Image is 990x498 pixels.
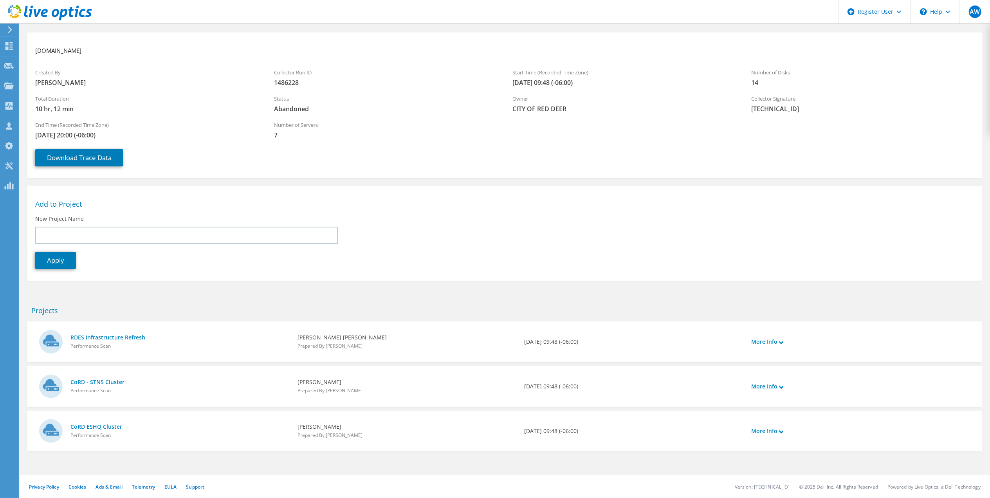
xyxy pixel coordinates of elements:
span: [PERSON_NAME] [35,78,258,87]
li: © 2025 Dell Inc. All Rights Reserved [799,484,878,490]
b: [PERSON_NAME] [298,378,362,386]
a: More Info [751,337,783,346]
span: Performance Scan [70,432,111,438]
a: Support [186,484,204,490]
span: 7 [274,131,497,139]
span: [DATE] 09:48 (-06:00) [512,78,736,87]
span: 14 [751,78,974,87]
li: Powered by Live Optics, a Dell Technology [887,484,981,490]
b: [DATE] 09:48 (-06:00) [524,337,578,346]
a: Ads & Email [96,484,123,490]
a: EULA [164,484,177,490]
label: Number of Disks [751,69,974,76]
span: 1486228 [274,78,497,87]
label: Status [274,95,497,103]
h2: Add to Project [35,200,974,208]
a: More Info [751,427,783,435]
label: Owner [512,95,736,103]
b: [PERSON_NAME] [298,422,362,431]
label: Collector Run ID [274,69,497,76]
a: CoRD ESHQ Cluster [70,422,290,431]
span: Prepared By [PERSON_NAME] [298,432,362,438]
label: Total Duration [35,95,258,103]
a: Telemetry [132,484,155,490]
svg: \n [920,8,927,15]
a: Privacy Policy [29,484,59,490]
label: Collector Signature [751,95,974,103]
label: End Time (Recorded Time Zone) [35,121,258,129]
span: Performance Scan [70,343,111,349]
span: [DATE] 20:00 (-06:00) [35,131,258,139]
h2: Projects [31,306,978,315]
h3: [DOMAIN_NAME] [35,46,81,55]
label: Number of Servers [274,121,497,129]
span: Prepared By [PERSON_NAME] [298,387,362,394]
a: Download Trace Data [35,149,123,166]
a: Cookies [69,484,87,490]
span: Prepared By [PERSON_NAME] [298,343,362,349]
span: Performance Scan [70,387,111,394]
label: Created By [35,69,258,76]
b: [PERSON_NAME] [PERSON_NAME] [298,333,387,342]
b: [DATE] 09:48 (-06:00) [524,427,578,435]
a: Apply [35,252,76,269]
li: Version: [TECHNICAL_ID] [735,484,790,490]
span: 10 hr, 12 min [35,105,258,113]
a: RDES Infrastructure Refresh [70,333,290,342]
label: Start Time (Recorded Time Zone) [512,69,736,76]
span: Abandoned [274,105,497,113]
label: New Project Name [35,215,84,223]
a: CoRD - STN5 Cluster [70,378,290,386]
span: [TECHNICAL_ID] [751,105,974,113]
a: More Info [751,382,783,391]
b: [DATE] 09:48 (-06:00) [524,382,578,391]
span: AW [969,5,981,18]
span: CITY OF RED DEER [512,105,736,113]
